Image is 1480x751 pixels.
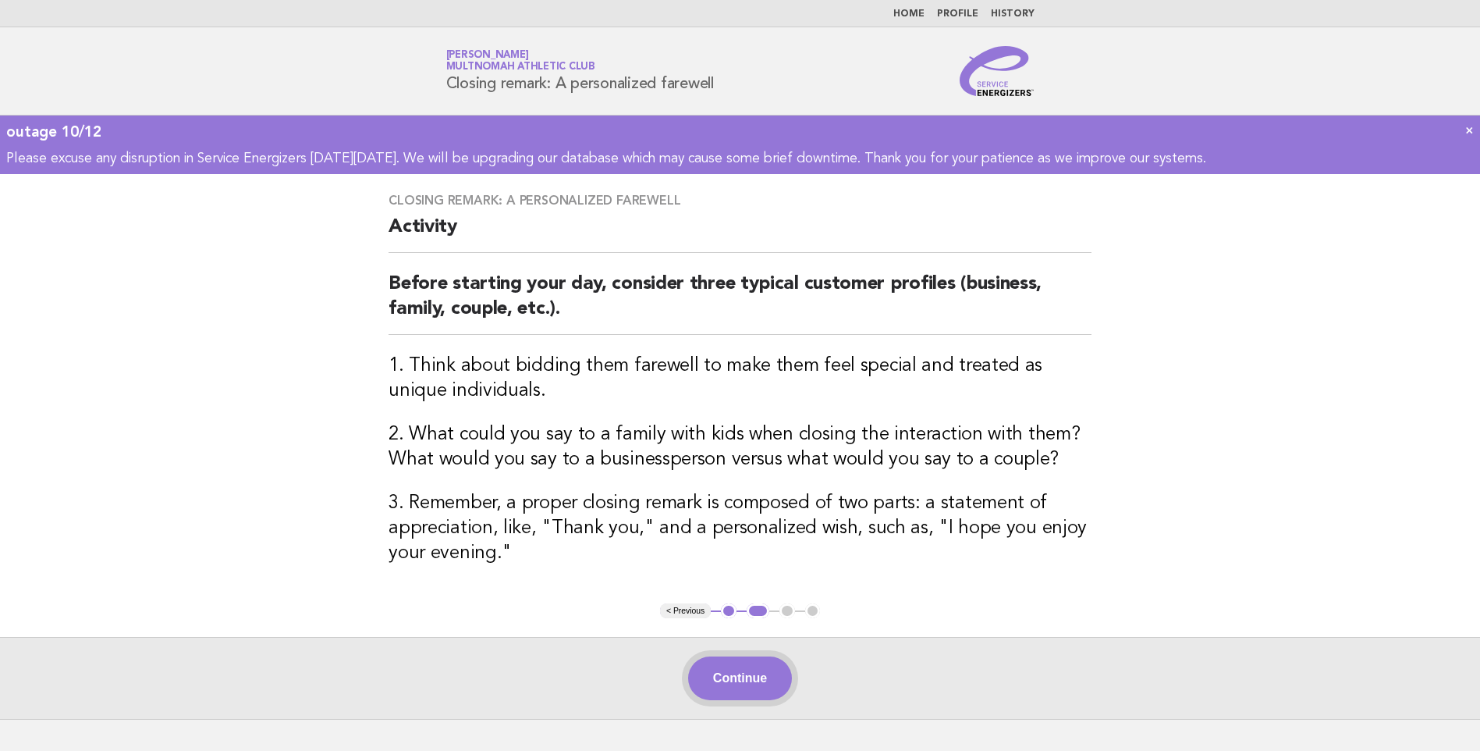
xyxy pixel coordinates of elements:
img: Service Energizers [960,46,1035,96]
button: 2 [747,603,769,619]
a: [PERSON_NAME]Multnomah Athletic Club [446,50,595,72]
button: < Previous [660,603,711,619]
a: × [1465,122,1474,138]
p: Please excuse any disruption in Service Energizers [DATE][DATE]. We will be upgrading our databas... [6,150,1474,168]
h3: Closing remark: A personalized farewell [389,193,1091,208]
h3: 3. Remember, a proper closing remark is composed of two parts: a statement of appreciation, like,... [389,491,1091,566]
span: Multnomah Athletic Club [446,62,595,73]
h2: Activity [389,215,1091,253]
h3: 2. What could you say to a family with kids when closing the interaction with them? What would yo... [389,422,1091,472]
div: outage 10/12 [6,122,1474,142]
button: Continue [688,657,792,700]
a: Profile [937,9,978,19]
a: History [991,9,1035,19]
h3: 1. Think about bidding them farewell to make them feel special and treated as unique individuals. [389,354,1091,404]
h1: Closing remark: A personalized farewell [446,51,714,91]
a: Home [893,9,925,19]
h2: Before starting your day, consider three typical customer profiles (business, family, couple, etc.). [389,272,1091,335]
button: 1 [721,603,736,619]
